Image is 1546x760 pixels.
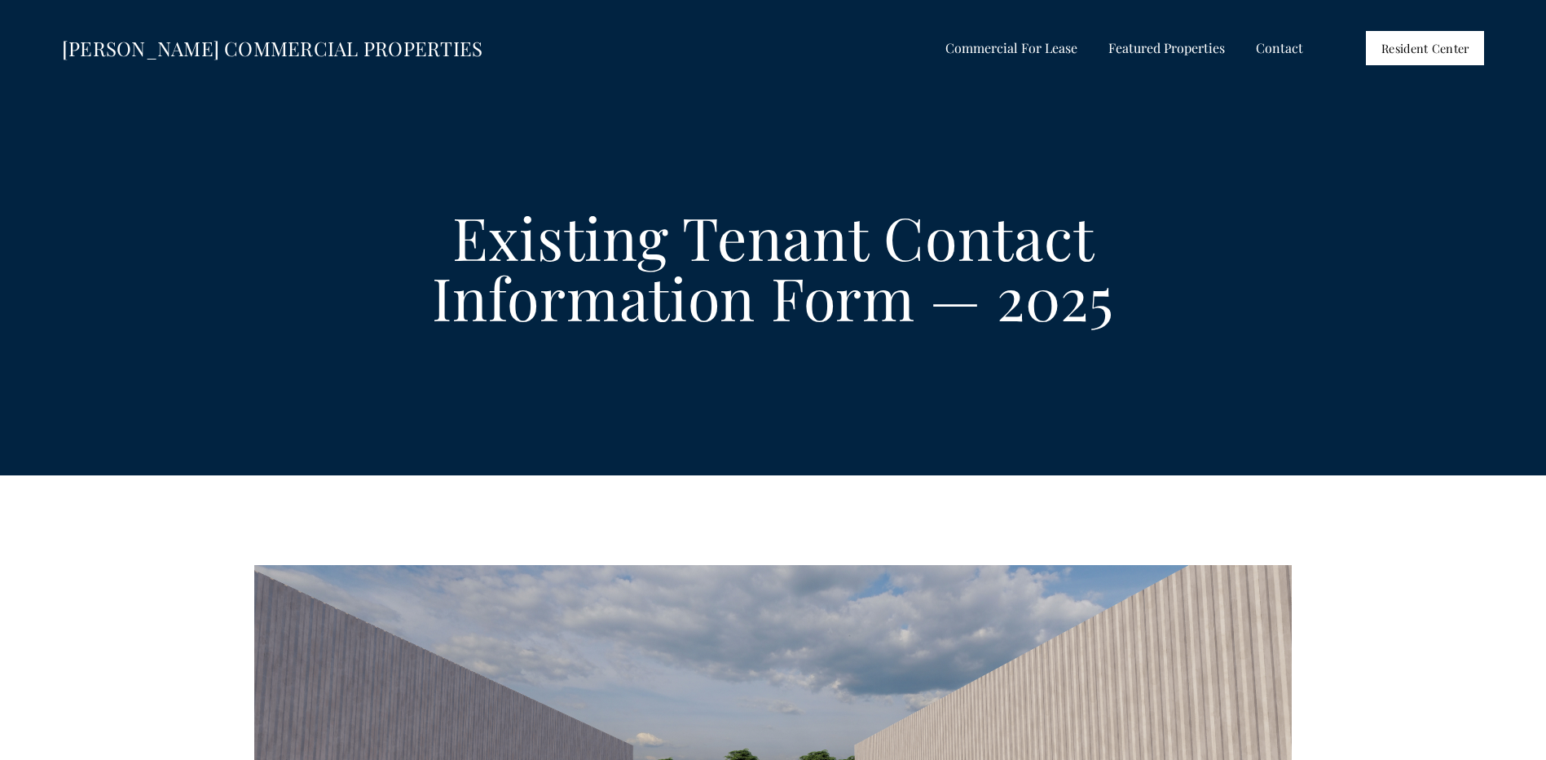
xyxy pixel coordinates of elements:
[945,38,1077,59] span: Commercial For Lease
[62,35,482,61] a: [PERSON_NAME] COMMERCIAL PROPERTIES
[945,37,1077,60] a: folder dropdown
[313,206,1234,328] h1: Existing Tenant Contact Information Form — 2025
[1366,31,1484,65] a: Resident Center
[1256,37,1303,60] a: Contact
[1108,37,1225,60] a: folder dropdown
[1108,38,1225,59] span: Featured Properties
